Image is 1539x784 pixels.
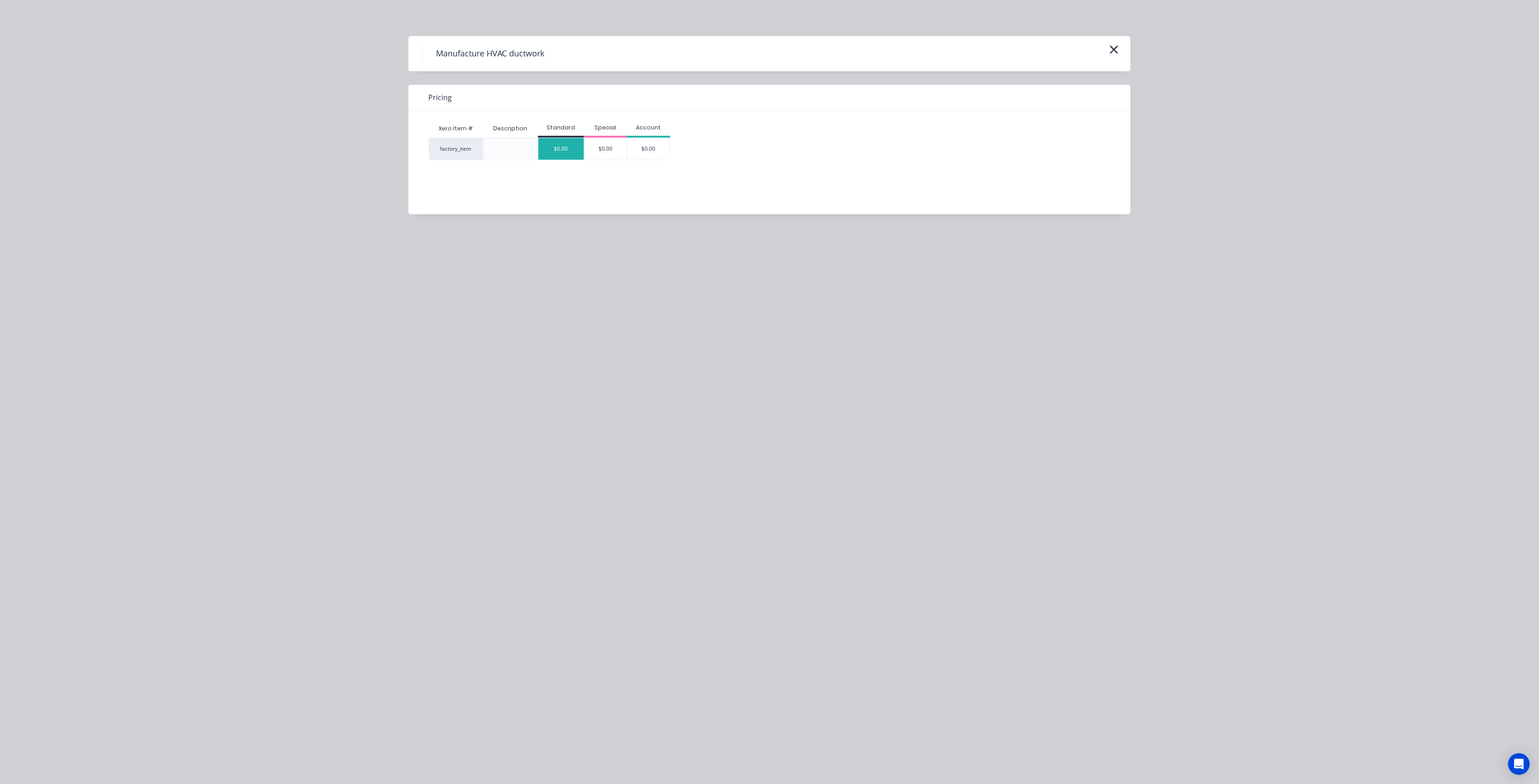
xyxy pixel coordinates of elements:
div: Account [627,124,670,132]
h4: Manufacture HVAC ductwork [422,45,558,62]
div: $0.00 [584,138,627,160]
div: Description [486,117,534,140]
div: factory_item [429,138,483,160]
div: Special [584,124,627,132]
span: Pricing [428,92,452,103]
div: Xero Item # [429,120,483,138]
div: Open Intercom Messenger [1508,753,1530,775]
div: Standard [538,124,584,132]
div: $0.00 [538,138,584,160]
div: $0.00 [627,138,670,160]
